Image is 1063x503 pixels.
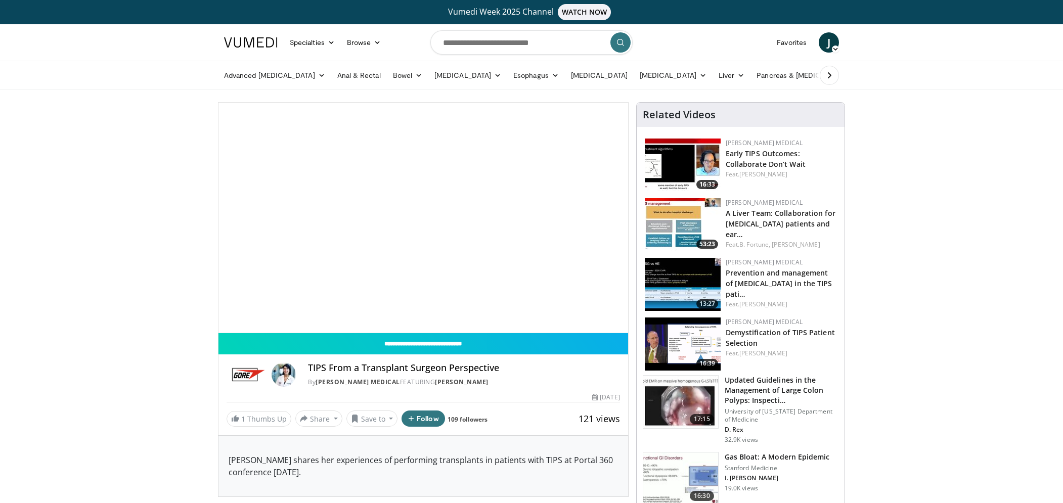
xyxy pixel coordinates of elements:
a: A Liver Team: Collaboration for [MEDICAL_DATA] patients and ear… [726,208,835,239]
img: Gore Medical [227,362,268,387]
button: Save to [346,410,398,427]
div: [DATE] [592,393,619,402]
h3: Updated Guidelines in the Management of Large Colon Polyps: Inspecti… [725,375,838,405]
a: [PERSON_NAME] Medical [316,378,400,386]
p: 32.9K views [725,436,758,444]
div: Feat. [726,240,836,249]
a: [PERSON_NAME] Medical [726,198,803,207]
a: Advanced [MEDICAL_DATA] [218,65,331,85]
a: Vumedi Week 2025 ChannelWATCH NOW [226,4,837,20]
span: WATCH NOW [558,4,611,20]
p: Stanford Medicine [725,464,830,472]
span: 17:15 [690,414,714,424]
a: [PERSON_NAME] [739,349,787,357]
div: Feat. [726,300,836,309]
input: Search topics, interventions [430,30,633,55]
a: [MEDICAL_DATA] [428,65,507,85]
a: Anal & Rectal [331,65,387,85]
a: 16:33 [645,139,721,192]
img: 09101dbb-6c2e-43c2-a72b-8103a1c18b66.150x105_q85_crop-smart_upscale.jpg [645,198,721,251]
span: 16:33 [696,180,718,189]
img: fa42222a-6680-4563-ae36-341c7b569f95.png.150x105_q85_crop-smart_upscale.png [645,317,721,371]
a: [MEDICAL_DATA] [565,65,634,85]
a: [PERSON_NAME] [739,300,787,308]
a: Browse [341,32,387,53]
span: 121 views [579,413,620,425]
a: 17:15 Updated Guidelines in the Management of Large Colon Polyps: Inspecti… University of [US_STA... [643,375,838,444]
a: Prevention and management of [MEDICAL_DATA] in the TIPS pati… [726,268,832,299]
a: 16:39 [645,317,721,371]
h3: Gas Bloat: A Modern Epidemic [725,452,830,462]
img: Avatar [272,362,296,387]
a: Liver [713,65,750,85]
a: 53:23 [645,198,721,251]
a: [PERSON_NAME] [739,170,787,178]
p: 19.0K views [725,484,758,492]
a: Demystification of TIPS Patient Selection [726,328,835,348]
div: Feat. [726,349,836,358]
a: Early TIPS Outcomes: Collaborate Don’t Wait [726,149,806,169]
video-js: Video Player [218,103,628,333]
a: [MEDICAL_DATA] [634,65,713,85]
a: Bowel [387,65,428,85]
div: By FEATURING [308,378,619,387]
p: University of [US_STATE] Department of Medicine [725,407,838,424]
a: 109 followers [448,415,488,424]
a: [PERSON_NAME] [772,240,820,249]
img: 4f3888fc-aa63-4a87-805d-f18e233e5e49.150x105_q85_crop-smart_upscale.jpg [645,139,721,192]
a: 1 Thumbs Up [227,411,291,427]
a: [PERSON_NAME] Medical [726,317,803,326]
img: dfcfcb0d-b871-4e1a-9f0c-9f64970f7dd8.150x105_q85_crop-smart_upscale.jpg [643,376,718,428]
button: Share [295,410,342,427]
p: [PERSON_NAME] shares her experiences of performing transplants in patients with TIPS at Portal 36... [229,454,618,478]
a: 13:27 [645,258,721,311]
a: [PERSON_NAME] [435,378,489,386]
h4: Related Videos [643,109,716,121]
img: a0987f6a-beed-4d02-810c-72ec33704b96.150x105_q85_crop-smart_upscale.jpg [645,258,721,311]
a: [PERSON_NAME] Medical [726,139,803,147]
p: D. Rex [725,426,838,434]
a: [PERSON_NAME] Medical [726,258,803,266]
p: I. [PERSON_NAME] [725,474,830,482]
span: 16:39 [696,359,718,368]
div: Feat. [726,170,836,179]
span: 13:27 [696,299,718,308]
span: 1 [241,414,245,424]
span: 16:30 [690,491,714,501]
span: 53:23 [696,240,718,249]
button: Follow [402,410,445,427]
a: Esophagus [507,65,565,85]
a: Specialties [284,32,341,53]
a: Pancreas & [MEDICAL_DATA] [750,65,869,85]
h4: TIPS From a Transplant Surgeon Perspective [308,362,619,374]
a: J [819,32,839,53]
a: B. Fortune, [739,240,770,249]
a: Favorites [771,32,813,53]
img: VuMedi Logo [224,37,278,48]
